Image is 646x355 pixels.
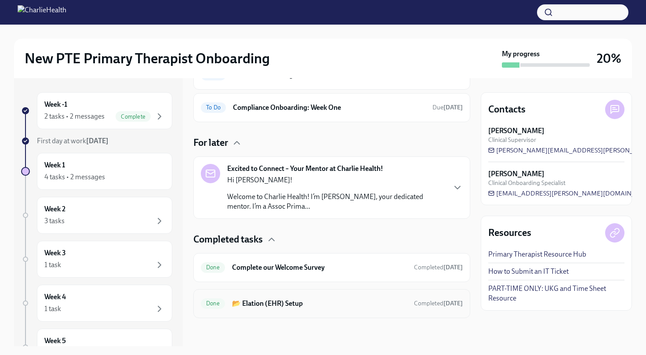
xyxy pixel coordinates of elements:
span: October 13th, 2025 20:23 [414,299,463,308]
a: Week 14 tasks • 2 messages [21,153,172,190]
strong: [DATE] [443,264,463,271]
a: First day at work[DATE] [21,136,172,146]
span: Complete [116,113,151,120]
strong: [PERSON_NAME] [488,126,544,136]
h6: Week 5 [44,336,66,346]
strong: Excited to Connect – Your Mentor at Charlie Health! [227,164,383,174]
h6: Week 2 [44,204,65,214]
a: Done📂 Elation (EHR) SetupCompleted[DATE] [201,297,463,311]
div: Completed tasks [193,233,470,246]
span: Due [432,104,463,111]
span: First day at work [37,137,109,145]
strong: [PERSON_NAME] [488,169,544,179]
a: To DoCompliance Onboarding: Week OneDue[DATE] [201,101,463,115]
span: October 18th, 2025 10:00 [432,103,463,112]
p: Hi [PERSON_NAME]! [227,175,445,185]
span: Completed [414,300,463,307]
h4: Resources [488,226,531,239]
a: Week 41 task [21,285,172,322]
div: For later [193,136,470,149]
span: Clinical Onboarding Specialist [488,179,566,187]
h2: New PTE Primary Therapist Onboarding [25,50,270,67]
strong: [DATE] [443,104,463,111]
h6: 📂 Elation (EHR) Setup [232,299,407,308]
img: CharlieHealth [18,5,66,19]
span: Completed [414,264,463,271]
div: 1 task [44,260,61,270]
h6: Complete our Welcome Survey [232,263,407,272]
div: 4 tasks • 2 messages [44,172,105,182]
a: Week 23 tasks [21,197,172,234]
h6: Week 4 [44,292,66,302]
span: October 9th, 2025 18:12 [414,263,463,272]
h3: 20% [597,51,621,66]
span: Done [201,264,225,271]
a: Week 31 task [21,241,172,278]
h4: For later [193,136,228,149]
div: 1 task [44,304,61,314]
h4: Completed tasks [193,233,263,246]
a: DoneComplete our Welcome SurveyCompleted[DATE] [201,261,463,275]
strong: My progress [502,49,540,59]
span: To Do [201,104,226,111]
span: Clinical Supervisor [488,136,536,144]
h6: Week 3 [44,248,66,258]
h6: Week 1 [44,160,65,170]
div: 2 tasks • 2 messages [44,112,105,121]
h6: Compliance Onboarding: Week One [233,103,425,112]
h4: Contacts [488,103,526,116]
a: PART-TIME ONLY: UKG and Time Sheet Resource [488,284,624,303]
a: Week -12 tasks • 2 messagesComplete [21,92,172,129]
h6: Week -1 [44,100,67,109]
strong: [DATE] [443,300,463,307]
div: 3 tasks [44,216,65,226]
a: How to Submit an IT Ticket [488,267,569,276]
a: Primary Therapist Resource Hub [488,250,586,259]
p: Welcome to Charlie Health! I’m [PERSON_NAME], your dedicated mentor. I’m a Assoc Prima... [227,192,445,211]
span: Done [201,300,225,307]
strong: [DATE] [86,137,109,145]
